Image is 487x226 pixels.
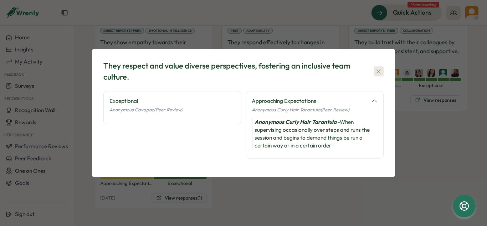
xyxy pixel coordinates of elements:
span: Anonymous Curly Hair Tarantula (Peer Review) [252,107,349,112]
i: Anonymous Curly Hair Tarantula [255,119,337,125]
div: They respect and value diverse perspectives, fostering an inclusive team culture. [103,60,357,82]
div: Exceptional [109,97,235,105]
div: - When supervising occasionally over steps and runs the session and begins to demand things be ru... [252,118,378,150]
div: Approaching Expectations [252,97,367,105]
span: Anonymous Cavapoo (Peer Review) [109,107,183,112]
